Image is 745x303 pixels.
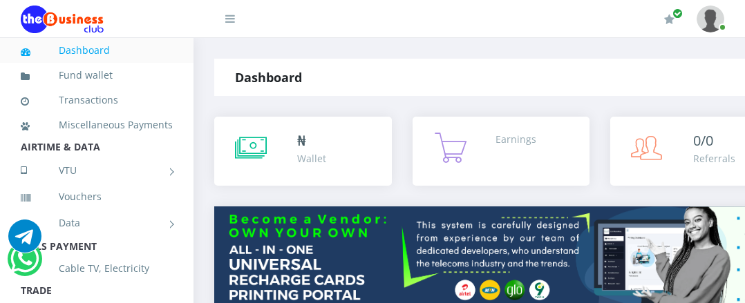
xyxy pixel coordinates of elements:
[297,151,326,166] div: Wallet
[214,117,392,186] a: ₦ Wallet
[21,6,104,33] img: Logo
[693,131,713,150] span: 0/0
[21,206,173,240] a: Data
[21,109,173,141] a: Miscellaneous Payments
[10,253,39,275] a: Chat for support
[21,59,173,91] a: Fund wallet
[21,84,173,116] a: Transactions
[21,181,173,213] a: Vouchers
[235,69,302,86] strong: Dashboard
[8,230,41,253] a: Chat for support
[297,130,326,151] div: ₦
[21,253,173,284] a: Cable TV, Electricity
[413,117,590,186] a: Earnings
[21,153,173,188] a: VTU
[21,35,173,66] a: Dashboard
[672,8,683,19] span: Renew/Upgrade Subscription
[664,14,675,25] i: Renew/Upgrade Subscription
[496,132,536,146] div: Earnings
[693,151,735,166] div: Referrals
[697,6,724,32] img: User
